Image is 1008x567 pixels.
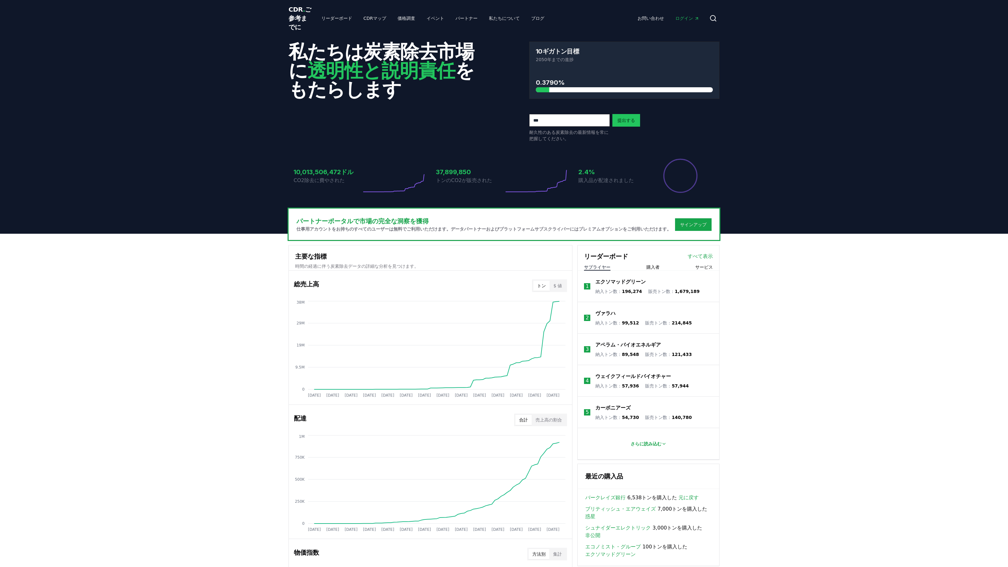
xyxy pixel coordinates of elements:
tspan: [DATE] [437,527,450,532]
font: ： [667,383,672,388]
font: サインアップ [680,222,707,227]
font: カーボニアーズ [595,405,631,411]
font: 納入トン数 [595,352,617,357]
font: アペラム・バイオエネルギア [595,342,661,348]
font: ： [670,289,675,294]
a: ブログ [526,13,549,24]
font: 2 [586,315,589,321]
font: 37,899,850 [436,168,471,176]
tspan: [DATE] [547,527,559,532]
font: 2.4% [578,168,595,176]
tspan: 1M [299,434,305,439]
tspan: [DATE] [528,527,541,532]
a: CDRマップ [358,13,391,24]
font: CDR [289,6,303,13]
font: . [303,6,305,13]
tspan: [DATE] [345,527,358,532]
tspan: [DATE] [437,393,450,398]
font: お問い合わせ [638,16,664,21]
font: $ 値 [553,283,562,288]
font: 5 [586,409,589,415]
a: エクソマッドグリーン [595,278,646,286]
font: 納入トン数 [595,289,617,294]
font: エクソマッドグリーン [585,551,636,557]
tspan: [DATE] [345,393,358,398]
font: 透明性と説明責任 [307,57,455,83]
button: 提出する [612,114,640,127]
font: 1 [586,283,589,289]
tspan: 0 [302,521,305,526]
font: 販売トン数 [645,415,667,420]
a: バークレイズ銀行 [585,494,626,501]
a: 元に戻す [679,494,699,501]
a: リーダーボード [316,13,357,24]
font: 10,013,506,472ドル [294,168,353,176]
font: 214,845 [672,320,692,325]
tspan: 0 [302,387,305,392]
font: イベント [427,16,444,21]
font: 集計 [553,552,562,557]
tspan: 29M [296,321,305,325]
font: 納入トン数 [595,320,617,325]
font: 物価指数 [294,549,319,556]
font: 1,679,189 [675,289,700,294]
a: アペラム・バイオエネルギア [595,341,661,349]
font: 購入した [667,544,687,550]
font: ： [617,415,622,420]
font: 売上高の割合 [535,417,562,422]
a: ウェイクフィールドバイオチャー [595,373,671,380]
tspan: [DATE] [381,393,394,398]
font: リーダーボード [321,16,352,21]
font: トンのCO2が販売された [436,177,492,183]
font: 惑星 [585,513,595,519]
font: 購入した [687,506,707,512]
font: トンを [672,506,687,512]
tspan: [DATE] [491,527,504,532]
font: 提出する [617,118,635,123]
font: 販売トン数 [645,352,667,357]
font: 購入品が配達されました [578,177,634,183]
font: トンを [667,525,682,531]
div: 配達された売上の割合 [663,158,698,193]
a: シュナイダーエレクトリック [585,524,651,532]
tspan: [DATE] [400,393,413,398]
font: リーダーボード [584,253,628,260]
font: トンを [652,544,667,550]
a: ログイン [670,13,704,24]
a: パートナー [450,13,483,24]
tspan: [DATE] [363,527,376,532]
font: 時間の経過に伴う炭素除去データの詳細な分析を見つけます。 [295,264,419,269]
font: すべて表示 [688,253,713,259]
tspan: [DATE] [326,527,339,532]
font: ： [667,320,672,325]
tspan: [DATE] [528,393,541,398]
a: イベント [421,13,449,24]
nav: 主要 [633,13,704,24]
font: 元に戻す [679,495,699,501]
a: 私たちについて [484,13,525,24]
tspan: [DATE] [510,393,523,398]
a: サインアップ [680,221,707,228]
font: 価格調査 [398,16,415,21]
font: 121,433 [672,352,692,357]
font: 購入した [682,525,702,531]
a: カーボニアーズ [595,404,631,412]
font: ご参考までに [289,6,311,31]
tspan: 250K [295,499,305,504]
tspan: 38M [296,300,305,305]
font: 99,512 [622,320,639,325]
tspan: [DATE] [473,393,486,398]
font: 購入者 [646,265,660,270]
font: ブログ [531,16,544,21]
font: 3,000 [652,525,667,531]
a: 価格調査 [392,13,420,24]
tspan: [DATE] [455,393,468,398]
font: 仕事用アカウントをお持ちのすべてのユーザーは無料でご利用いただけます。データパートナーおよびプラットフォームサブスクライバーにはプレミアムオプションをご利用いただけます。 [296,226,671,232]
a: エクソマッドグリーン [585,551,636,558]
font: 0.3790% [536,79,565,86]
a: お問い合わせ [633,13,669,24]
font: エコノミスト・グループ [585,544,641,550]
font: CDRマップ [364,16,386,21]
font: パートナーポータルで市場の完全な洞察を獲得 [296,217,429,225]
font: ： [617,352,622,357]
